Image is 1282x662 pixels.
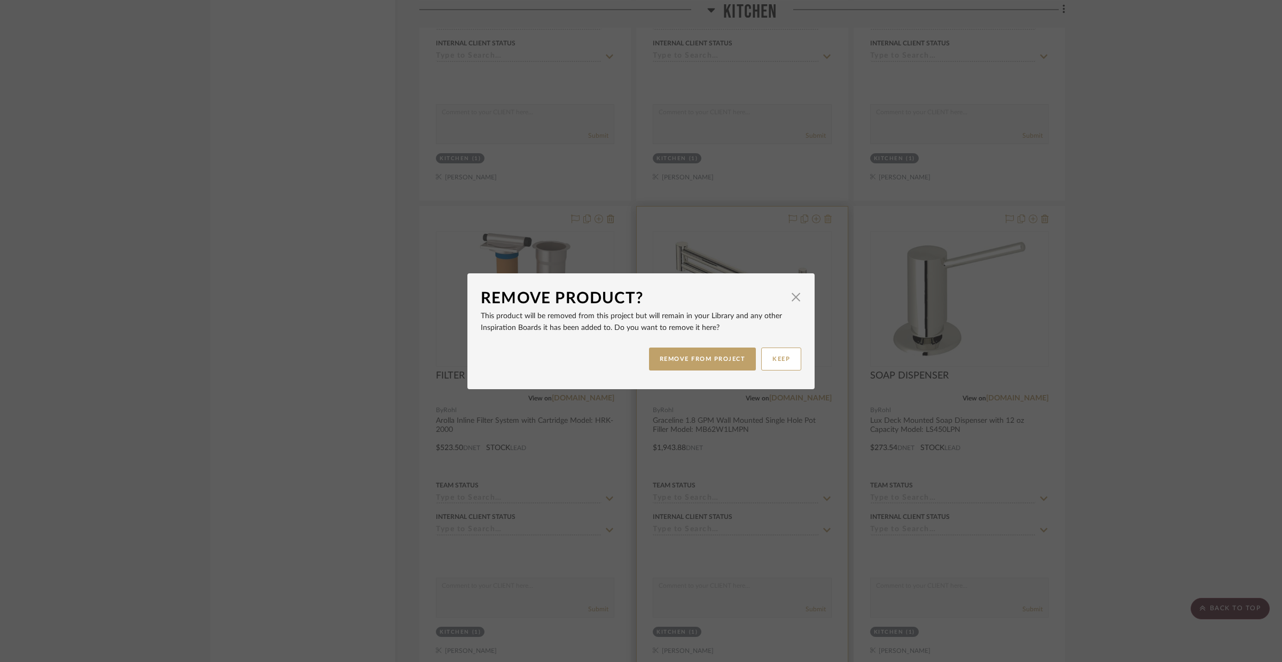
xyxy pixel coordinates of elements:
[761,348,801,371] button: KEEP
[481,310,801,334] p: This product will be removed from this project but will remain in your Library and any other Insp...
[649,348,756,371] button: REMOVE FROM PROJECT
[481,287,801,310] dialog-header: Remove Product?
[481,287,785,310] div: Remove Product?
[785,287,807,308] button: Close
